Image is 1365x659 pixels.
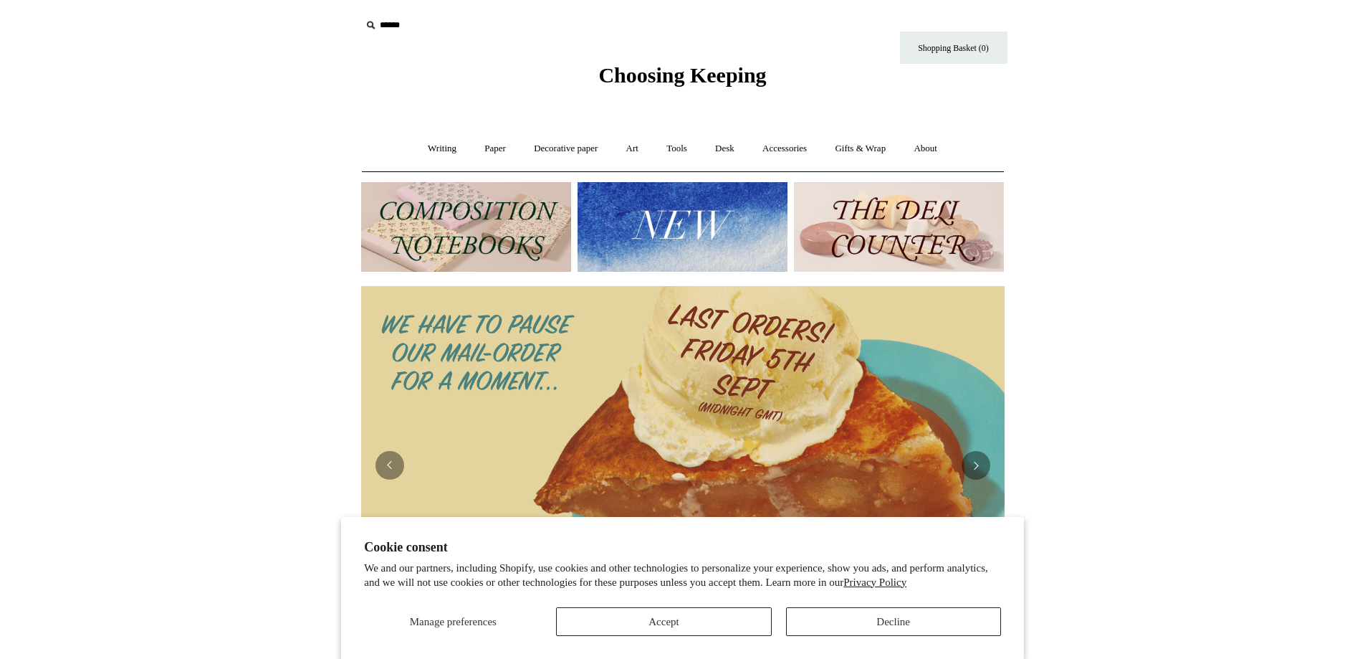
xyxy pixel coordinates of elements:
button: Manage preferences [364,607,542,636]
img: 202302 Composition ledgers.jpg__PID:69722ee6-fa44-49dd-a067-31375e5d54ec [361,182,571,272]
button: Accept [556,607,771,636]
span: Choosing Keeping [598,63,766,87]
a: Art [613,130,651,168]
a: Paper [471,130,519,168]
button: Previous [375,451,404,480]
a: Shopping Basket (0) [900,32,1007,64]
a: Decorative paper [521,130,610,168]
button: Decline [786,607,1001,636]
a: Writing [415,130,469,168]
img: New.jpg__PID:f73bdf93-380a-4a35-bcfe-7823039498e1 [578,182,787,272]
a: Choosing Keeping [598,75,766,85]
a: Gifts & Wrap [822,130,899,168]
h2: Cookie consent [364,540,1001,555]
a: Accessories [749,130,820,168]
p: We and our partners, including Shopify, use cookies and other technologies to personalize your ex... [364,561,1001,589]
a: Tools [653,130,700,168]
img: 2025 New Website coming soon.png__PID:95e867f5-3b87-426e-97a5-a534fe0a3431 [361,286,1005,645]
a: Desk [702,130,747,168]
a: About [901,130,950,168]
img: The Deli Counter [794,182,1004,272]
span: Manage preferences [410,616,497,627]
button: Next [962,451,990,480]
a: Privacy Policy [843,577,906,588]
